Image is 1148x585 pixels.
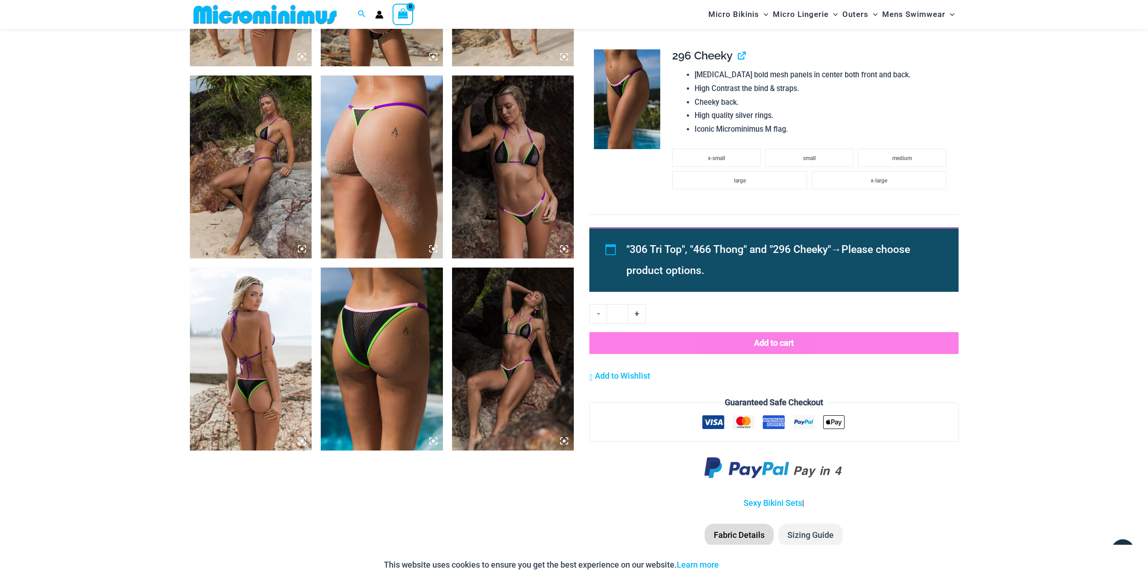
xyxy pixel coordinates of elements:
a: View Shopping Cart, empty [393,4,414,25]
img: Reckless Neon Crush Black Neon 296 Cheeky [594,49,660,149]
span: Outers [842,3,868,26]
a: OutersMenu ToggleMenu Toggle [840,3,880,26]
li: High quality silver rings. [695,109,951,123]
span: Menu Toggle [868,3,878,26]
a: Account icon link [375,11,383,19]
span: Menu Toggle [829,3,838,26]
span: "306 Tri Top", "466 Thong" and "296 Cheeky" [626,243,831,256]
a: Mens SwimwearMenu ToggleMenu Toggle [880,3,957,26]
a: Micro LingerieMenu ToggleMenu Toggle [771,3,840,26]
p: | [589,496,958,510]
p: This website uses cookies to ensure you get the best experience on our website. [384,558,719,572]
a: - [589,304,607,323]
span: Menu Toggle [945,3,954,26]
span: 296 Cheeky [672,49,733,62]
li: Iconic Microminimus M flag. [695,123,951,136]
li: x-large [812,171,946,189]
a: Micro BikinisMenu ToggleMenu Toggle [706,3,771,26]
li: High Contrast the bind & straps. [695,82,951,96]
legend: Guaranteed Safe Checkout [721,396,827,409]
span: small [803,155,816,161]
img: MM SHOP LOGO FLAT [190,4,340,25]
img: Reckless Neon Crush Black Neon 306 Tri Top 296 Cheeky [452,75,574,258]
img: Reckless Neon Crush Black Neon 466 Thong [321,75,443,258]
input: Product quantity [607,304,628,323]
li: medium [858,149,946,167]
li: Sizing Guide [778,524,843,547]
img: Reckless Neon Crush Black Neon 306 Tri Top 466 Thong [190,75,312,258]
span: x-small [708,155,725,161]
button: Add to cart [589,332,958,354]
img: Reckless Neon Crush Black Neon 296 Cheeky [321,268,443,451]
span: Mens Swimwear [882,3,945,26]
span: Menu Toggle [759,3,768,26]
a: Learn more [677,560,719,569]
a: + [628,304,646,323]
span: medium [892,155,912,161]
a: Search icon link [358,9,366,20]
a: Add to Wishlist [589,369,650,383]
li: small [765,149,853,167]
nav: Site Navigation [705,1,959,27]
img: Reckless Neon Crush Black Neon 306 Tri Top 296 Cheeky [190,268,312,451]
span: Micro Bikinis [708,3,759,26]
li: large [672,171,807,189]
img: Reckless Neon Crush Black Neon 306 Tri Top 296 Cheeky [452,268,574,451]
li: x-small [672,149,760,167]
a: Sexy Bikini Sets [744,498,802,508]
span: x-large [871,177,887,184]
li: [MEDICAL_DATA] bold mesh panels in center both front and back. [695,68,951,82]
span: large [734,177,746,184]
li: Cheeky back. [695,96,951,109]
li: → [626,239,938,281]
span: Micro Lingerie [773,3,829,26]
button: Accept [726,554,765,576]
li: Fabric Details [705,524,774,547]
span: Add to Wishlist [595,371,650,381]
